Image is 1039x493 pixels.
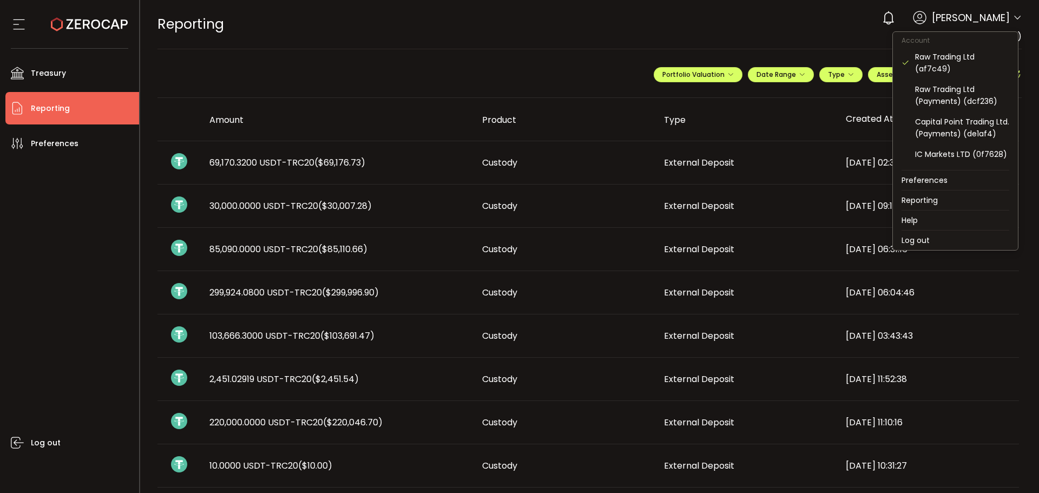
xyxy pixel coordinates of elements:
[837,459,1019,472] div: [DATE] 10:31:27
[201,114,474,126] div: Amount
[868,67,914,82] button: Asset
[664,243,734,255] span: External Deposit
[893,36,938,45] span: Account
[209,330,374,342] span: 103,666.3000 USDT-TRC20
[482,156,517,169] span: Custody
[482,243,517,255] span: Custody
[320,330,374,342] span: ($103,691.47)
[482,416,517,429] span: Custody
[837,243,1019,255] div: [DATE] 06:31:16
[157,15,224,34] span: Reporting
[837,373,1019,385] div: [DATE] 11:52:38
[318,243,367,255] span: ($85,110.66)
[662,70,734,79] span: Portfolio Valuation
[482,459,517,472] span: Custody
[915,83,1009,107] div: Raw Trading Ltd (Payments) (dcf236)
[31,136,78,152] span: Preferences
[932,10,1010,25] span: [PERSON_NAME]
[171,370,187,386] img: usdt_portfolio.svg
[915,148,1009,160] div: IC Markets LTD (0f7628)
[664,286,734,299] span: External Deposit
[664,459,734,472] span: External Deposit
[913,376,1039,493] iframe: Chat Widget
[314,156,365,169] span: ($69,176.73)
[171,326,187,343] img: usdt_portfolio.svg
[837,200,1019,212] div: [DATE] 09:19:04
[877,70,896,79] span: Asset
[837,286,1019,299] div: [DATE] 06:04:46
[482,200,517,212] span: Custody
[664,330,734,342] span: External Deposit
[837,110,1019,129] div: Created At
[664,200,734,212] span: External Deposit
[171,153,187,169] img: usdt_portfolio.svg
[757,70,805,79] span: Date Range
[298,459,332,472] span: ($10.00)
[913,30,1022,43] span: Raw Trading Ltd (af7c49)
[837,330,1019,342] div: [DATE] 03:43:43
[748,67,814,82] button: Date Range
[171,240,187,256] img: usdt_portfolio.svg
[209,373,359,385] span: 2,451.02919 USDT-TRC20
[893,211,1018,230] li: Help
[318,200,372,212] span: ($30,007.28)
[209,459,332,472] span: 10.0000 USDT-TRC20
[664,373,734,385] span: External Deposit
[209,286,379,299] span: 299,924.0800 USDT-TRC20
[31,65,66,81] span: Treasury
[209,200,372,212] span: 30,000.0000 USDT-TRC20
[171,196,187,213] img: usdt_portfolio.svg
[209,416,383,429] span: 220,000.0000 USDT-TRC20
[209,156,365,169] span: 69,170.3200 USDT-TRC20
[209,243,367,255] span: 85,090.0000 USDT-TRC20
[482,373,517,385] span: Custody
[828,70,854,79] span: Type
[474,114,655,126] div: Product
[482,286,517,299] span: Custody
[31,101,70,116] span: Reporting
[31,435,61,451] span: Log out
[819,67,863,82] button: Type
[171,456,187,472] img: usdt_portfolio.svg
[171,283,187,299] img: usdt_portfolio.svg
[322,286,379,299] span: ($299,996.90)
[837,156,1019,169] div: [DATE] 02:39:07
[837,416,1019,429] div: [DATE] 11:10:16
[312,373,359,385] span: ($2,451.54)
[915,51,1009,75] div: Raw Trading Ltd (af7c49)
[655,114,837,126] div: Type
[323,416,383,429] span: ($220,046.70)
[654,67,742,82] button: Portfolio Valuation
[664,156,734,169] span: External Deposit
[893,190,1018,210] li: Reporting
[915,169,1009,193] div: Capital Point Trading Ltd. (B2B) (ce2efa)
[915,116,1009,140] div: Capital Point Trading Ltd. (Payments) (de1af4)
[482,330,517,342] span: Custody
[893,231,1018,250] li: Log out
[664,416,734,429] span: External Deposit
[893,170,1018,190] li: Preferences
[171,413,187,429] img: usdt_portfolio.svg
